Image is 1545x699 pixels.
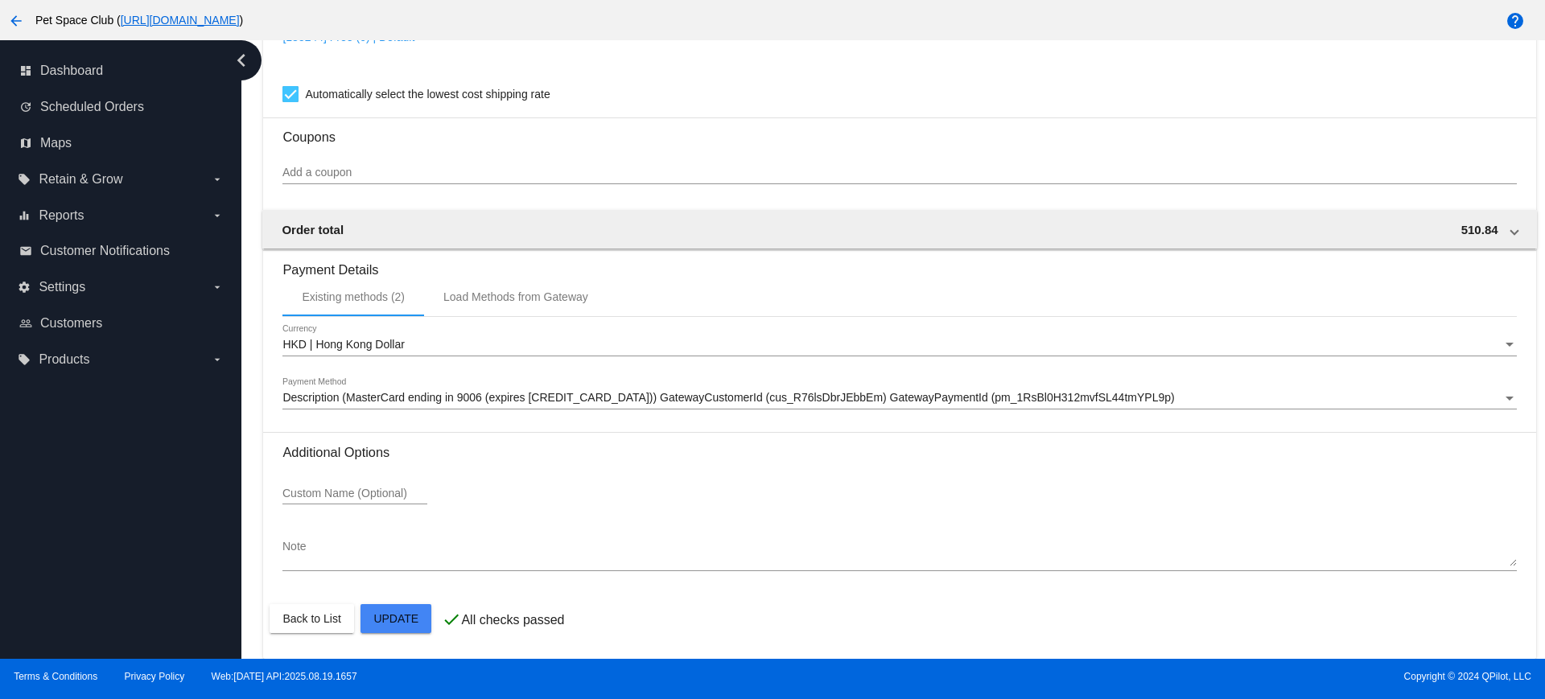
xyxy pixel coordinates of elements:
[121,14,240,27] a: [URL][DOMAIN_NAME]
[282,339,1516,352] mat-select: Currency
[19,58,224,84] a: dashboard Dashboard
[40,100,144,114] span: Scheduled Orders
[373,612,418,625] span: Update
[282,223,344,236] span: Order total
[211,281,224,294] i: arrow_drop_down
[6,11,26,31] mat-icon: arrow_back
[19,101,32,113] i: update
[282,487,427,500] input: Custom Name (Optional)
[360,604,431,633] button: Update
[35,14,243,27] span: Pet Space Club ( )
[19,94,224,120] a: update Scheduled Orders
[282,167,1516,179] input: Add a coupon
[282,250,1516,278] h3: Payment Details
[18,209,31,222] i: equalizer
[229,47,254,73] i: chevron_left
[282,392,1516,405] mat-select: Payment Method
[19,317,32,330] i: people_outline
[14,671,97,682] a: Terms & Conditions
[262,210,1536,249] mat-expansion-panel-header: Order total 510.84
[40,64,103,78] span: Dashboard
[18,353,31,366] i: local_offer
[305,84,550,104] span: Automatically select the lowest cost shipping rate
[39,280,85,294] span: Settings
[211,209,224,222] i: arrow_drop_down
[19,64,32,77] i: dashboard
[39,208,84,223] span: Reports
[270,604,353,633] button: Back to List
[211,173,224,186] i: arrow_drop_down
[1506,11,1525,31] mat-icon: help
[443,290,588,303] div: Load Methods from Gateway
[39,352,89,367] span: Products
[282,612,340,625] span: Back to List
[19,238,224,264] a: email Customer Notifications
[19,245,32,257] i: email
[282,117,1516,145] h3: Coupons
[19,130,224,156] a: map Maps
[40,316,102,331] span: Customers
[461,613,564,627] p: All checks passed
[18,173,31,186] i: local_offer
[125,671,185,682] a: Privacy Policy
[40,244,170,258] span: Customer Notifications
[18,281,31,294] i: settings
[19,137,32,150] i: map
[786,671,1531,682] span: Copyright © 2024 QPilot, LLC
[1461,223,1498,236] span: 510.84
[39,172,122,187] span: Retain & Grow
[40,136,72,150] span: Maps
[442,610,461,629] mat-icon: check
[282,338,404,351] span: HKD | Hong Kong Dollar
[211,353,224,366] i: arrow_drop_down
[302,290,405,303] div: Existing methods (2)
[212,671,357,682] a: Web:[DATE] API:2025.08.19.1657
[19,310,224,336] a: people_outline Customers
[282,445,1516,460] h3: Additional Options
[282,391,1174,404] span: Description (MasterCard ending in 9006 (expires [CREDIT_CARD_DATA])) GatewayCustomerId (cus_R76ls...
